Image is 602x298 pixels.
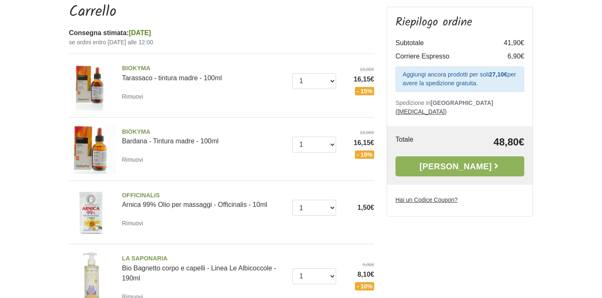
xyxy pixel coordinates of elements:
td: Totale [395,135,443,150]
a: ([MEDICAL_DATA]) [395,108,446,115]
td: 41,90€ [491,36,524,50]
span: 16,15€ [342,138,374,148]
span: [DATE] [129,29,151,36]
a: Rimuovi [122,91,147,102]
span: - 10% [355,282,374,290]
h1: Carrello [69,3,374,21]
a: BIOKYMATarassaco - tintura madre - 100ml [122,64,286,82]
a: BIOKYMABardana - Tintura madre - 100ml [122,127,286,145]
span: 16,15€ [342,74,374,84]
td: 6,90€ [491,50,524,63]
td: Subtotale [395,36,491,50]
span: BIOKYMA [122,127,286,137]
img: Tarassaco - tintura madre - 100ml [66,61,116,110]
span: OFFICINALIS [122,191,286,200]
del: 19,00€ [342,66,374,73]
strong: 27,10€ [489,71,507,78]
td: 48,80€ [443,135,524,150]
span: - 15% [355,150,374,159]
span: LA SAPONARIA [122,254,286,263]
small: Rimuovi [122,220,143,227]
b: [GEOGRAPHIC_DATA] [431,99,493,106]
h3: Riepilogo ordine [395,15,524,30]
div: Aggiungi ancora prodotti per soli per avere la spedizione gratuita. [395,66,524,92]
small: se ordini entro [DATE] alle 12:00 [69,38,374,47]
del: 19,00€ [342,129,374,136]
small: Rimuovi [122,93,143,100]
p: Spedizione in [395,99,524,116]
label: Hai un Codice Coupon? [395,196,458,204]
a: Rimuovi [122,154,147,165]
span: 8,10€ [342,270,374,280]
img: Arnica 99% Olio per massaggi - Officinalis - 10ml [66,188,116,237]
a: [PERSON_NAME] [395,156,524,176]
td: Corriere Espresso [395,50,491,63]
a: Rimuovi [122,218,147,228]
a: LA SAPONARIABio Bagnetto corpo e capelli - Linea Le Albicoccole - 190ml [122,254,286,282]
u: Hai un Codice Coupon? [395,196,458,203]
div: Consegna stimata: [69,28,374,38]
span: - 15% [355,87,374,95]
span: BIOKYMA [122,64,286,73]
span: 1,50€ [357,204,374,211]
img: Bardana - Tintura madre - 100ml [66,124,116,174]
small: Rimuovi [122,156,143,163]
del: 9,00€ [342,261,374,268]
a: OFFICINALISArnica 99% Olio per massaggi - Officinalis - 10ml [122,191,286,209]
